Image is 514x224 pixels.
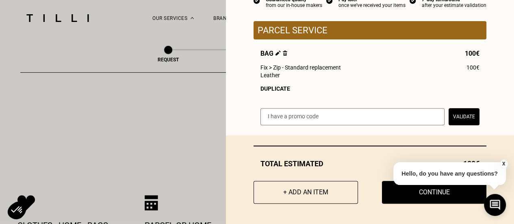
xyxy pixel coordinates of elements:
[466,64,479,71] span: 100€
[260,64,341,71] span: Fix > Zip - Standard replacement
[254,181,358,204] button: + Add an item
[393,162,506,185] p: Hello, do you have any questions?
[266,2,322,8] div: from our in-house makers
[338,2,406,8] div: once we’ve received your items
[283,50,287,56] img: Delete
[465,50,479,57] span: 100€
[422,2,486,8] div: after your estimate validation
[500,159,508,168] button: X
[275,50,281,56] img: Edit
[260,85,479,92] div: Duplicate
[260,108,445,125] input: I have a promo code
[449,108,479,125] button: Validate
[382,181,486,204] button: Continue
[260,50,287,57] span: Bag
[260,72,280,78] span: Leather
[258,25,482,35] p: Parcel service
[254,159,486,168] div: Total estimated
